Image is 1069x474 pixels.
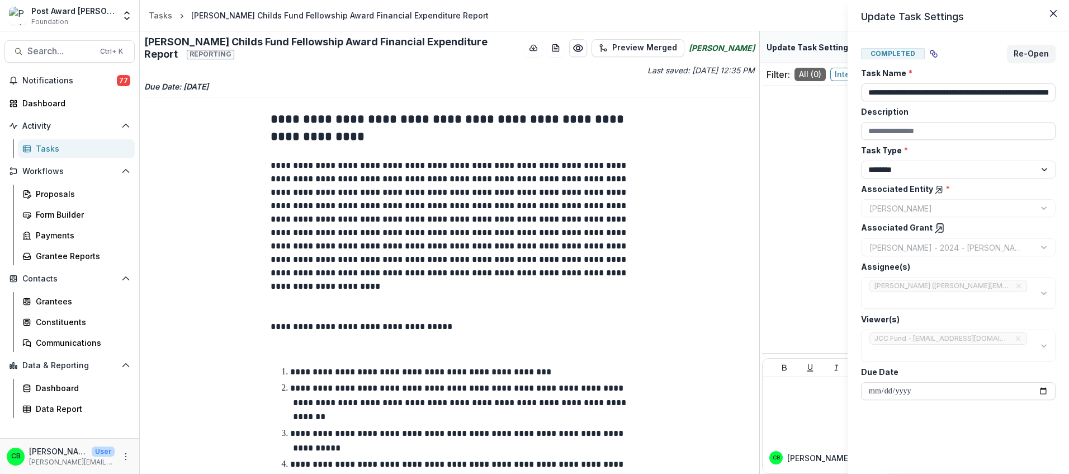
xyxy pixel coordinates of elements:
label: Viewer(s) [861,313,1049,325]
button: Close [1044,4,1062,22]
button: View dependent tasks [925,45,943,63]
label: Task Type [861,144,1049,156]
label: Associated Entity [861,183,1049,195]
label: Due Date [861,366,1049,378]
label: Description [861,106,1049,118]
span: Completed [861,48,925,59]
label: Task Name [861,67,1049,79]
label: Associated Grant [861,222,1049,234]
label: Assignee(s) [861,261,1049,273]
button: Re-Open [1007,45,1056,63]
